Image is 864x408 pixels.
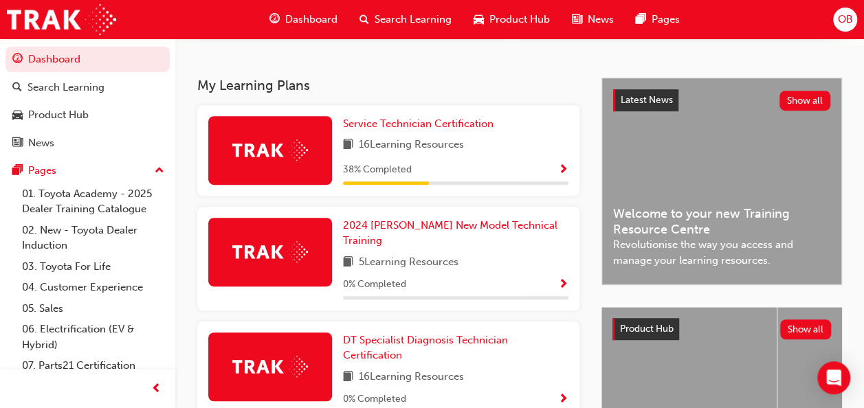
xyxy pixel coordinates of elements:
span: OB [837,12,852,27]
a: Product Hub [5,102,170,128]
span: pages-icon [12,165,23,177]
div: Open Intercom Messenger [817,361,850,394]
span: guage-icon [269,11,280,28]
a: news-iconNews [561,5,625,34]
span: 0 % Completed [343,392,406,407]
span: pages-icon [636,11,646,28]
button: Show Progress [558,276,568,293]
span: Product Hub [489,12,550,27]
span: 0 % Completed [343,277,406,293]
span: Show Progress [558,279,568,291]
span: Product Hub [620,323,674,335]
a: 2024 [PERSON_NAME] New Model Technical Training [343,218,568,249]
span: book-icon [343,137,353,154]
a: 06. Electrification (EV & Hybrid) [16,319,170,355]
span: Pages [652,12,680,27]
span: 16 Learning Resources [359,137,464,154]
a: 05. Sales [16,298,170,319]
span: guage-icon [12,54,23,66]
div: News [28,135,54,151]
a: Service Technician Certification [343,116,499,132]
button: OB [833,8,857,32]
span: prev-icon [151,381,162,398]
img: Trak [232,241,308,262]
span: book-icon [343,254,353,271]
span: car-icon [474,11,484,28]
span: 38 % Completed [343,162,412,178]
a: 01. Toyota Academy - 2025 Dealer Training Catalogue [16,183,170,220]
button: DashboardSearch LearningProduct HubNews [5,44,170,158]
span: news-icon [572,11,582,28]
a: Latest NewsShow allWelcome to your new Training Resource CentreRevolutionise the way you access a... [601,78,842,285]
span: 2024 [PERSON_NAME] New Model Technical Training [343,219,557,247]
button: Show all [779,91,831,111]
a: Latest NewsShow all [613,89,830,111]
a: News [5,131,170,156]
h3: My Learning Plans [197,78,579,93]
img: Trak [232,356,308,377]
span: Dashboard [285,12,337,27]
a: Dashboard [5,47,170,72]
span: DT Specialist Diagnosis Technician Certification [343,334,508,362]
button: Show Progress [558,391,568,408]
a: guage-iconDashboard [258,5,348,34]
a: 03. Toyota For Life [16,256,170,277]
span: Service Technician Certification [343,117,494,130]
span: search-icon [12,82,22,94]
span: car-icon [12,109,23,122]
div: Product Hub [28,107,89,123]
button: Show Progress [558,161,568,179]
span: News [588,12,614,27]
a: pages-iconPages [625,5,691,34]
span: 16 Learning Resources [359,369,464,386]
a: 07. Parts21 Certification [16,355,170,376]
span: search-icon [359,11,369,28]
span: news-icon [12,137,23,150]
button: Pages [5,158,170,183]
img: Trak [232,139,308,161]
a: 04. Customer Experience [16,277,170,298]
a: search-iconSearch Learning [348,5,463,34]
a: 02. New - Toyota Dealer Induction [16,220,170,256]
div: Search Learning [27,80,104,95]
span: 5 Learning Resources [359,254,458,271]
button: Show all [780,319,832,339]
div: Pages [28,163,56,179]
span: Search Learning [375,12,452,27]
span: Revolutionise the way you access and manage your learning resources. [613,237,830,268]
a: car-iconProduct Hub [463,5,561,34]
a: Product HubShow all [612,318,831,340]
span: Welcome to your new Training Resource Centre [613,206,830,237]
span: book-icon [343,369,353,386]
a: DT Specialist Diagnosis Technician Certification [343,332,568,363]
span: Show Progress [558,164,568,177]
img: Trak [7,4,116,35]
span: Latest News [621,94,673,106]
span: Show Progress [558,394,568,406]
a: Search Learning [5,75,170,100]
span: up-icon [155,162,164,180]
